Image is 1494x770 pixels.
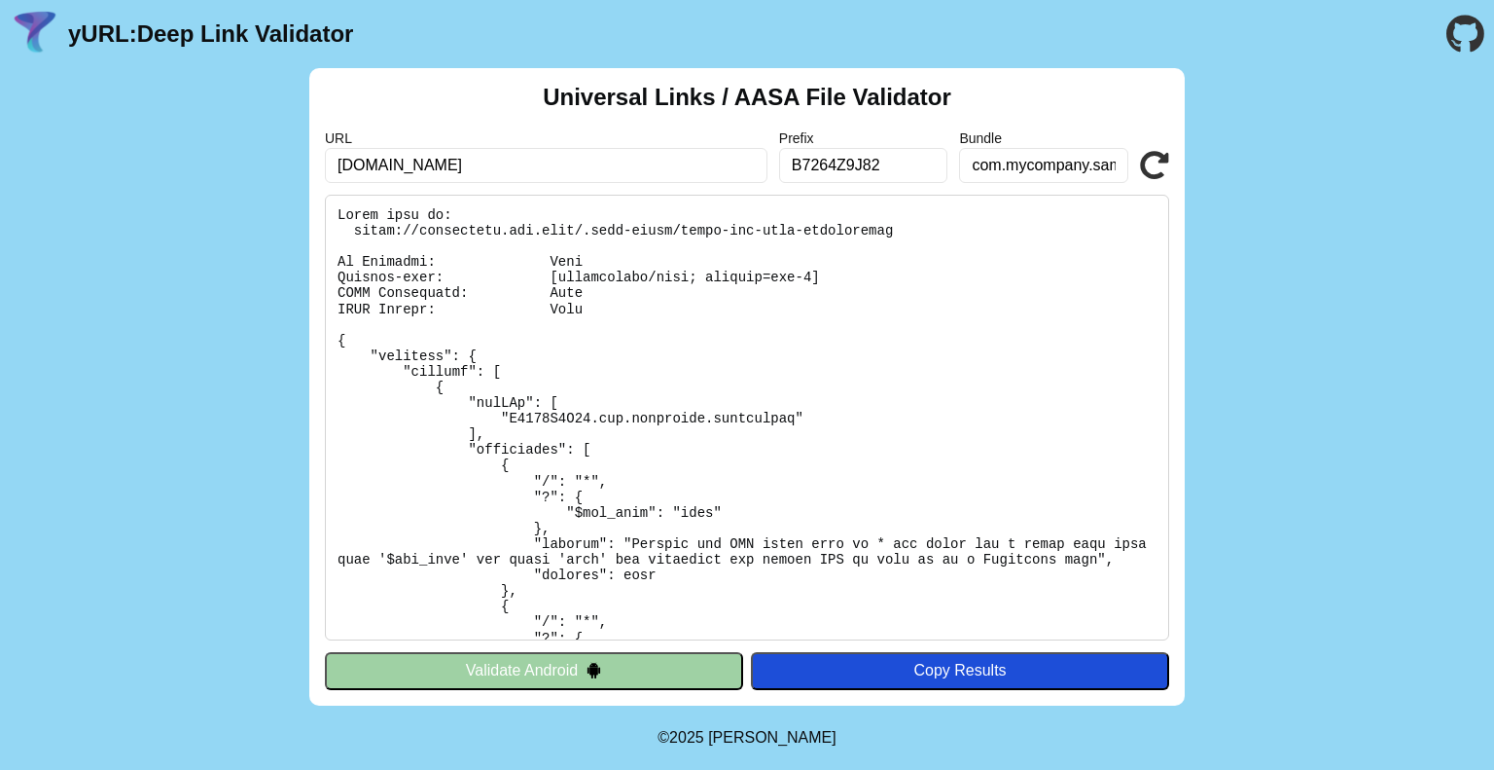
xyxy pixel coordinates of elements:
[325,148,767,183] input: Required
[779,148,948,183] input: Optional
[325,652,743,689] button: Validate Android
[325,130,767,146] label: URL
[586,662,602,678] img: droidIcon.svg
[708,729,836,746] a: Michael Ibragimchayev's Personal Site
[959,148,1128,183] input: Optional
[10,9,60,59] img: yURL Logo
[959,130,1128,146] label: Bundle
[543,84,951,111] h2: Universal Links / AASA File Validator
[325,195,1169,641] pre: Lorem ipsu do: sitam://consectetu.adi.elit/.sedd-eiusm/tempo-inc-utla-etdoloremag Al Enimadmi: Ve...
[68,20,353,48] a: yURL:Deep Link Validator
[658,706,836,770] footer: ©
[669,729,704,746] span: 2025
[751,652,1169,689] button: Copy Results
[761,662,1159,679] div: Copy Results
[779,130,948,146] label: Prefix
